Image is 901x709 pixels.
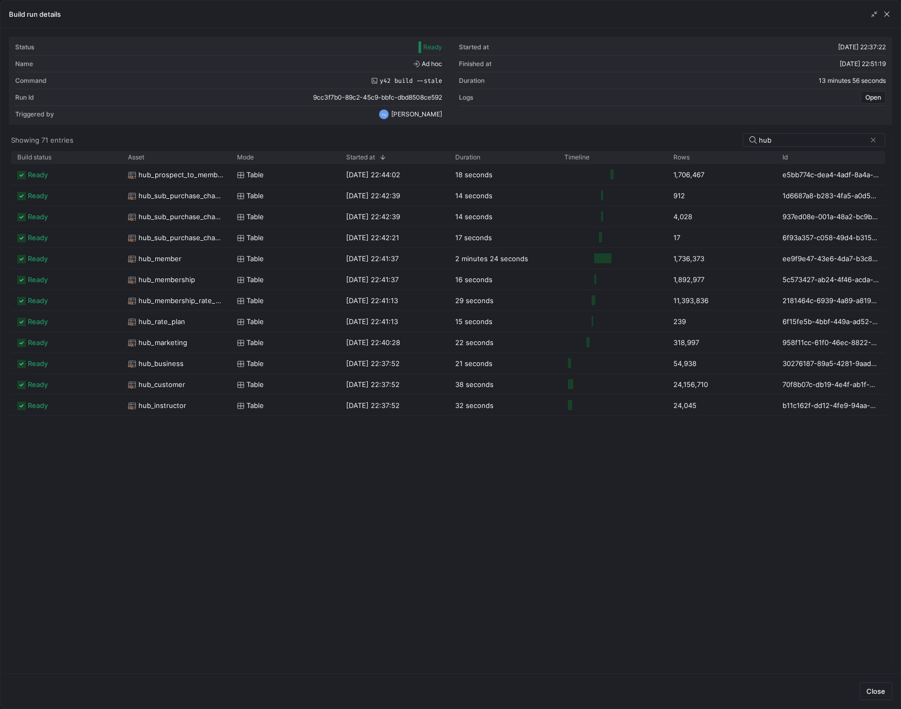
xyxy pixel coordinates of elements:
[840,60,886,68] span: [DATE] 22:51:19
[838,43,886,51] span: [DATE] 22:37:22
[379,109,389,120] div: TH
[459,44,489,51] div: Started at
[459,60,491,68] div: Finished at
[15,77,47,84] div: Command
[865,94,881,101] span: Open
[861,91,886,104] button: Open
[413,60,442,68] span: Ad hoc
[459,77,485,84] div: Duration
[15,44,34,51] div: Status
[459,94,473,101] div: Logs
[15,60,33,68] div: Name
[391,111,442,118] span: [PERSON_NAME]
[15,94,34,101] div: Run Id
[313,94,442,101] span: 9cc3f7b0-89c2-45c9-bbfc-dbd8508ce592
[819,77,886,84] y42-duration: 13 minutes 56 seconds
[423,44,442,51] span: Ready
[15,111,54,118] div: Triggered by
[866,687,885,695] span: Close
[860,682,892,700] button: Close
[380,77,442,84] span: y42 build --stale
[9,10,61,18] h3: Build run details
